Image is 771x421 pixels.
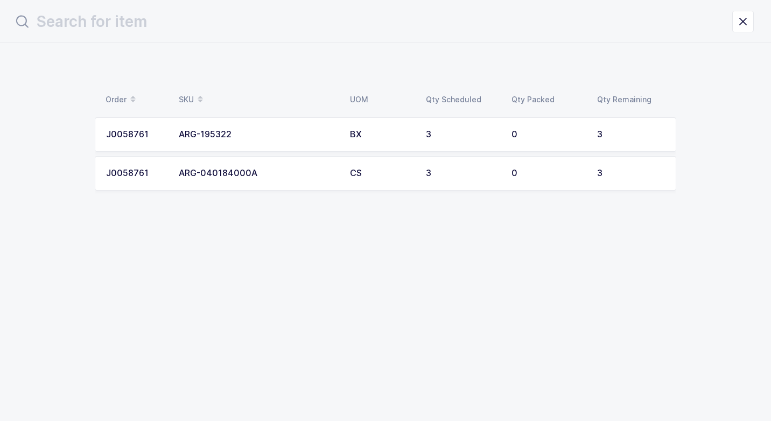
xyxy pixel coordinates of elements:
div: 0 [511,169,584,178]
div: BX [350,130,413,139]
div: Order [106,90,166,109]
div: Qty Packed [511,95,584,104]
div: 3 [426,130,499,139]
div: 3 [597,130,665,139]
div: Qty Remaining [597,95,670,104]
div: Qty Scheduled [426,95,499,104]
div: 3 [597,169,665,178]
input: Search for item [13,9,732,34]
div: ARG-040184000A [179,169,337,178]
button: close drawer [732,11,754,32]
div: UOM [350,95,413,104]
div: 0 [511,130,584,139]
div: SKU [179,90,337,109]
div: 3 [426,169,499,178]
div: CS [350,169,413,178]
div: J0058761 [106,169,166,178]
div: J0058761 [106,130,166,139]
div: ARG-195322 [179,130,337,139]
